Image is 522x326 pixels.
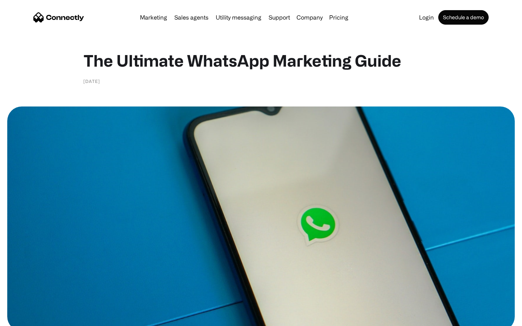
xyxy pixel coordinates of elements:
[14,313,43,323] ul: Language list
[438,10,489,25] a: Schedule a demo
[83,78,100,85] div: [DATE]
[416,14,437,20] a: Login
[266,14,293,20] a: Support
[7,313,43,323] aside: Language selected: English
[83,51,439,70] h1: The Ultimate WhatsApp Marketing Guide
[297,12,323,22] div: Company
[171,14,211,20] a: Sales agents
[213,14,264,20] a: Utility messaging
[137,14,170,20] a: Marketing
[326,14,351,20] a: Pricing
